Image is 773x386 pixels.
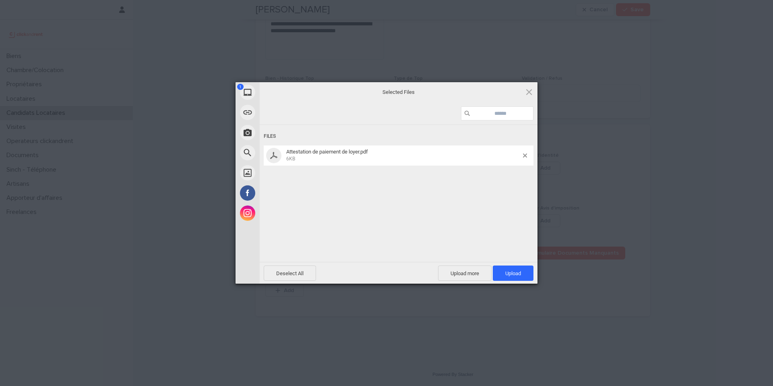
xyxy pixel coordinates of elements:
[236,203,332,223] div: Instagram
[318,89,479,96] span: Selected Files
[236,102,332,122] div: Link (URL)
[264,266,316,281] span: Deselect All
[284,149,523,162] span: Attestation de paiement de loyer.pdf
[493,266,533,281] span: Upload
[236,183,332,203] div: Facebook
[264,129,533,144] div: Files
[236,82,332,102] div: My Device
[236,143,332,163] div: Web Search
[286,156,295,162] span: 6KB
[505,270,521,276] span: Upload
[237,84,244,90] span: 1
[438,266,492,281] span: Upload more
[236,163,332,183] div: Unsplash
[236,122,332,143] div: Take Photo
[525,87,533,96] span: Click here or hit ESC to close picker
[286,149,368,155] span: Attestation de paiement de loyer.pdf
